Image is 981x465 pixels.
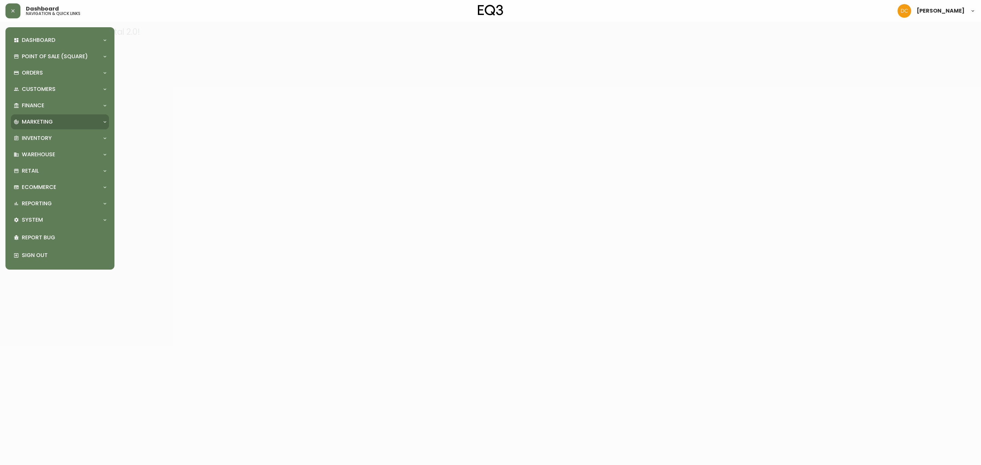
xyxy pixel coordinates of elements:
p: System [22,216,43,224]
p: Marketing [22,118,53,126]
div: Finance [11,98,109,113]
p: Retail [22,167,39,175]
p: Report Bug [22,234,106,241]
div: Warehouse [11,147,109,162]
p: Finance [22,102,44,109]
div: Reporting [11,196,109,211]
p: Ecommerce [22,183,56,191]
div: System [11,212,109,227]
div: Orders [11,65,109,80]
div: Marketing [11,114,109,129]
div: Dashboard [11,33,109,48]
p: Reporting [22,200,52,207]
span: [PERSON_NAME] [917,8,965,14]
div: Report Bug [11,229,109,246]
div: Sign Out [11,246,109,264]
div: Retail [11,163,109,178]
p: Sign Out [22,252,106,259]
p: Point of Sale (Square) [22,53,88,60]
p: Inventory [22,134,52,142]
div: Point of Sale (Square) [11,49,109,64]
p: Dashboard [22,36,55,44]
p: Warehouse [22,151,55,158]
p: Customers [22,85,56,93]
div: Customers [11,82,109,97]
span: Dashboard [26,6,59,12]
img: logo [478,5,503,16]
div: Ecommerce [11,180,109,195]
img: 7eb451d6983258353faa3212700b340b [898,4,911,18]
p: Orders [22,69,43,77]
div: Inventory [11,131,109,146]
h5: navigation & quick links [26,12,80,16]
